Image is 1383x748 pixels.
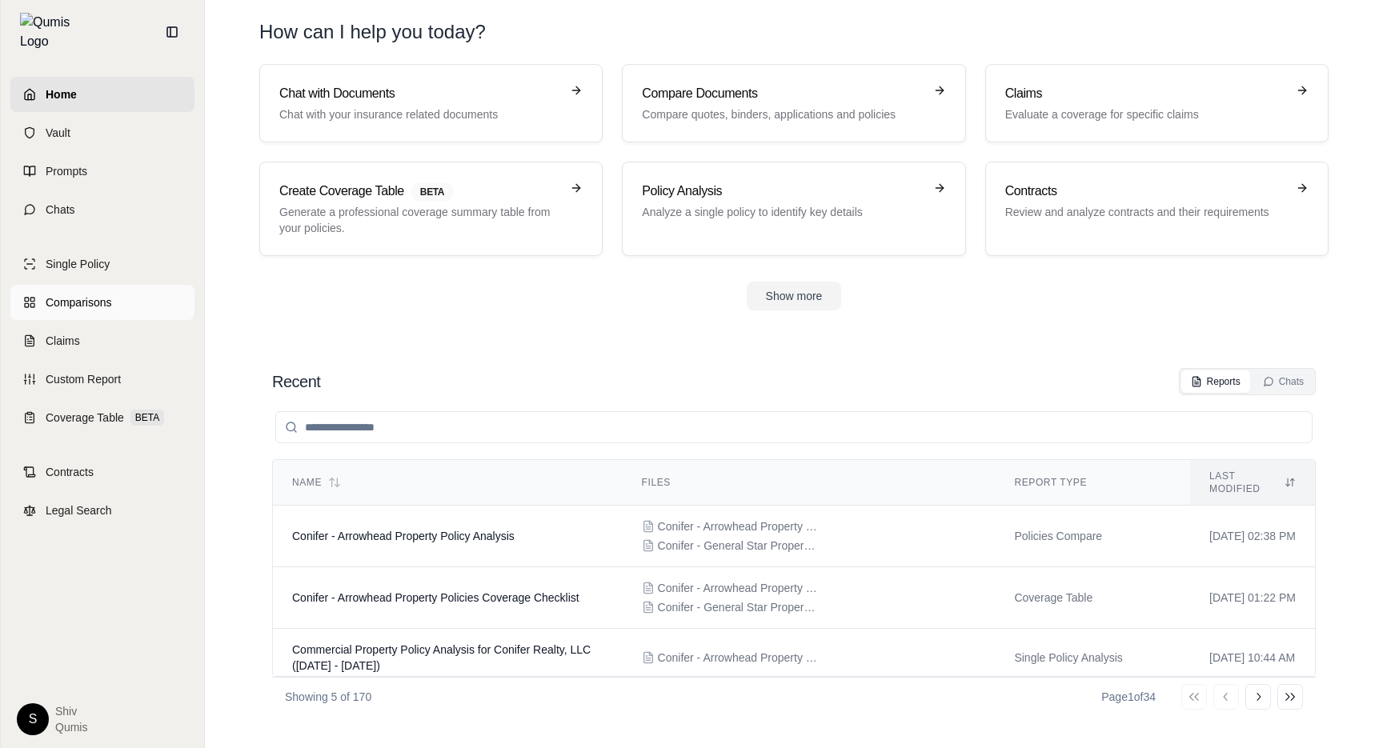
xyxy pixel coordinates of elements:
div: Reports [1191,375,1241,388]
span: Conifer - Arrowhead Property Policies Coverage Checklist [292,591,579,604]
td: [DATE] 01:22 PM [1190,567,1315,629]
span: Qumis [55,719,87,735]
span: Contracts [46,464,94,480]
span: Vault [46,125,70,141]
span: BETA [130,410,164,426]
h2: Recent [272,370,320,393]
h3: Claims [1005,84,1286,103]
span: Coverage Table [46,410,124,426]
button: Reports [1181,370,1250,393]
h1: How can I help you today? [259,19,486,45]
p: Evaluate a coverage for specific claims [1005,106,1286,122]
a: Vault [10,115,194,150]
div: Last modified [1209,470,1296,495]
div: Chats [1263,375,1304,388]
th: Files [623,460,996,506]
span: Commercial Property Policy Analysis for Conifer Realty, LLC (11/01/2024 - 11/01/2025) [292,643,591,672]
a: Chats [10,192,194,227]
span: Claims [46,333,80,349]
h3: Contracts [1005,182,1286,201]
span: Comparisons [46,294,111,310]
a: Create Coverage TableBETAGenerate a professional coverage summary table from your policies. [259,162,603,256]
span: Legal Search [46,502,112,518]
span: Conifer - General Star Property Policy #IAG425627F.pdf [658,599,818,615]
th: Report Type [995,460,1190,506]
p: Analyze a single policy to identify key details [642,204,923,220]
a: Policy AnalysisAnalyze a single policy to identify key details [622,162,965,256]
span: Conifer - Arrowhead Property Policies.pdf [658,518,818,534]
div: S [17,703,49,735]
p: Showing 5 of 170 [285,689,371,705]
td: Coverage Table [995,567,1190,629]
a: Single Policy [10,246,194,282]
a: Home [10,77,194,112]
h3: Policy Analysis [642,182,923,201]
h3: Compare Documents [642,84,923,103]
button: Show more [747,282,842,310]
a: Compare DocumentsCompare quotes, binders, applications and policies [622,64,965,142]
a: ClaimsEvaluate a coverage for specific claims [985,64,1329,142]
span: Conifer - Arrowhead Property Policies.pdf [658,650,818,666]
span: BETA [411,183,454,201]
span: Conifer - General Star Property Policy #IAG425627F.pdf [658,538,818,554]
span: Chats [46,202,75,218]
p: Chat with your insurance related documents [279,106,560,122]
p: Compare quotes, binders, applications and policies [642,106,923,122]
button: Chats [1253,370,1313,393]
p: Generate a professional coverage summary table from your policies. [279,204,560,236]
a: Coverage TableBETA [10,400,194,435]
span: Home [46,86,77,102]
span: Conifer - Arrowhead Property Policy Analysis [292,530,515,542]
a: Contracts [10,454,194,490]
span: Prompts [46,163,87,179]
a: ContractsReview and analyze contracts and their requirements [985,162,1329,256]
a: Prompts [10,154,194,189]
a: Claims [10,323,194,358]
td: Policies Compare [995,506,1190,567]
td: Single Policy Analysis [995,629,1190,687]
h3: Create Coverage Table [279,182,560,201]
a: Chat with DocumentsChat with your insurance related documents [259,64,603,142]
span: Shiv [55,703,87,719]
div: Page 1 of 34 [1101,689,1156,705]
p: Review and analyze contracts and their requirements [1005,204,1286,220]
h3: Chat with Documents [279,84,560,103]
td: [DATE] 10:44 AM [1190,629,1315,687]
img: Qumis Logo [20,13,80,51]
span: Conifer - Arrowhead Property Policies.pdf [658,580,818,596]
a: Custom Report [10,362,194,397]
a: Comparisons [10,285,194,320]
span: Single Policy [46,256,110,272]
td: [DATE] 02:38 PM [1190,506,1315,567]
span: Custom Report [46,371,121,387]
div: Name [292,476,603,489]
button: Collapse sidebar [159,19,185,45]
a: Legal Search [10,493,194,528]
